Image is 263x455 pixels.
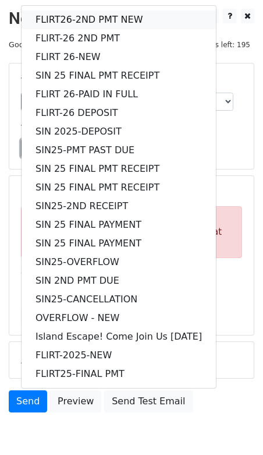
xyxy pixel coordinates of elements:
[22,234,216,253] a: SIN 25 FINAL PAYMENT
[22,309,216,327] a: OVERFLOW - NEW
[22,160,216,178] a: SIN 25 FINAL PMT RECEIPT
[50,390,101,412] a: Preview
[22,327,216,346] a: Island Escape! Come Join Us [DATE]
[22,104,216,122] a: FLIRT-26 DEPOSIT
[22,253,216,271] a: SIN25-OVERFLOW
[22,29,216,48] a: FLIRT-26 2ND PMT
[205,399,263,455] iframe: Chat Widget
[22,48,216,66] a: FLIRT 26-NEW
[22,271,216,290] a: SIN 2ND PMT DUE
[22,66,216,85] a: SIN 25 FINAL PMT RECEIPT
[22,365,216,383] a: FLIRT25-FINAL PMT
[22,122,216,141] a: SIN 2025-DEPOSIT
[22,141,216,160] a: SIN25-PMT PAST DUE
[22,197,216,216] a: SIN25-2ND RECEIPT
[22,290,216,309] a: SIN25-CANCELLATION
[22,346,216,365] a: FLIRT-2025-NEW
[22,85,216,104] a: FLIRT 26-PAID IN FULL
[22,10,216,29] a: FLIRT26-2ND PMT NEW
[9,40,90,49] small: Google Sheet:
[22,216,216,234] a: SIN 25 FINAL PAYMENT
[9,9,254,29] h2: New Campaign
[9,390,47,412] a: Send
[22,178,216,197] a: SIN 25 FINAL PMT RECEIPT
[104,390,193,412] a: Send Test Email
